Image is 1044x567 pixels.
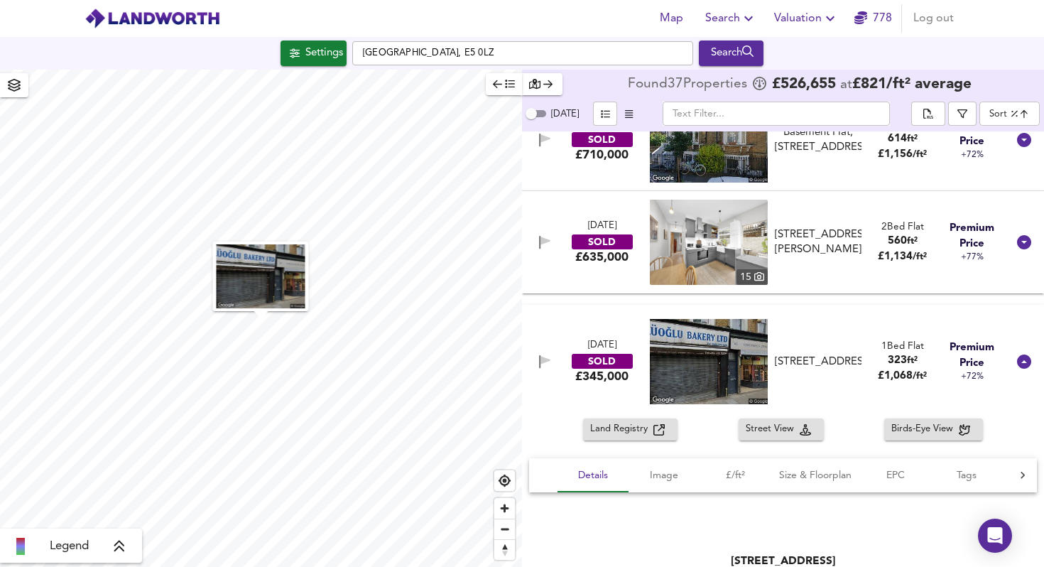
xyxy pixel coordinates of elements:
svg: Show Details [1016,353,1033,370]
button: Map [648,4,694,33]
button: Reset bearing to north [494,539,515,560]
span: +72% [961,149,984,161]
span: ft² [907,134,918,144]
img: streetview [650,319,768,404]
span: Land Registry [590,421,653,438]
svg: Show Details [1016,234,1033,251]
span: 323 [888,355,907,366]
img: streetview [217,244,305,308]
div: Sort [979,102,1040,126]
span: Map [654,9,688,28]
svg: Show Details [1016,131,1033,148]
span: Legend [50,538,89,555]
span: Premium Price [937,119,1007,149]
div: Found 37 Propert ies [628,77,751,92]
span: Valuation [774,9,839,28]
span: Log out [913,9,954,28]
div: SOLD [572,234,633,249]
span: 560 [888,236,907,247]
div: Settings [305,44,343,63]
button: Zoom in [494,498,515,519]
div: SOLD [572,132,633,147]
span: Image [637,467,691,485]
span: £ 1,134 [878,252,927,262]
button: Find my location [494,470,515,491]
div: Click to configure Search Settings [281,40,347,66]
span: [DATE] [551,109,579,119]
span: Size & Floorplan [779,467,852,485]
span: ft² [907,237,918,246]
div: £635,000 [575,249,629,265]
div: Open Intercom Messenger [978,519,1012,553]
button: Search [700,4,763,33]
button: Street View [739,418,824,441]
div: [DATE]SOLD£635,000 property thumbnail 15 [STREET_ADDRESS][PERSON_NAME]2Bed Flat560ft²£1,134/ft² P... [522,191,1044,293]
img: property thumbnail [650,200,768,285]
div: 15 [736,269,768,285]
button: Birds-Eye View [884,418,983,441]
span: £ 1,068 [878,371,927,382]
span: Search [705,9,757,28]
div: [DATE] [588,339,616,352]
div: [STREET_ADDRESS] [775,355,861,369]
span: £ 1,156 [878,149,927,160]
span: Premium Price [937,221,1007,252]
button: Valuation [768,4,844,33]
img: logo [85,8,220,29]
span: Birds-Eye View [891,421,959,438]
button: Log out [908,4,959,33]
div: £345,000 [575,369,629,384]
span: / ft² [913,372,927,381]
span: £/ft² [708,467,762,485]
img: streetview [650,97,768,183]
span: EPC [869,467,923,485]
button: Zoom out [494,519,515,539]
span: 614 [888,134,907,144]
div: [DATE] [588,220,616,233]
div: 1 Bed Flat [878,340,927,353]
input: Text Filter... [663,102,890,126]
button: Search [699,40,763,66]
span: / ft² [913,150,927,159]
span: £ 821 / ft² average [852,77,972,92]
input: Enter a location... [352,41,693,65]
div: split button [911,102,945,126]
span: +77% [961,252,984,264]
div: Search [702,44,760,63]
span: at [840,78,852,92]
div: £710,000 [575,147,629,163]
span: / ft² [913,252,927,261]
div: Sort [989,107,1007,121]
div: [DATE]SOLD£345,000 [STREET_ADDRESS]1Bed Flat323ft²£1,068/ft² Premium Price+72% [522,305,1044,418]
span: +72% [961,371,984,383]
span: Premium Price [937,340,1007,371]
div: 2 Bed Flat [878,220,927,234]
span: £ 526,655 [772,77,836,92]
div: [STREET_ADDRESS][PERSON_NAME] [775,227,861,258]
button: 778 [850,4,896,33]
button: Settings [281,40,347,66]
span: Tags [940,467,994,485]
span: ft² [907,356,918,365]
span: Details [566,467,620,485]
a: 778 [854,9,892,28]
span: Street View [746,421,800,438]
div: Run Your Search [699,40,763,66]
div: Basement Flat, [STREET_ADDRESS] [775,125,861,156]
a: property thumbnail 15 [650,200,768,285]
button: Land Registry [583,418,678,441]
div: SOLD£710,000 Basement Flat, [STREET_ADDRESS]2Bed Flat614ft²£1,156/ft² Premium Price+72% [522,89,1044,191]
div: SOLD [572,354,633,369]
span: Reset bearing to north [494,540,515,560]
